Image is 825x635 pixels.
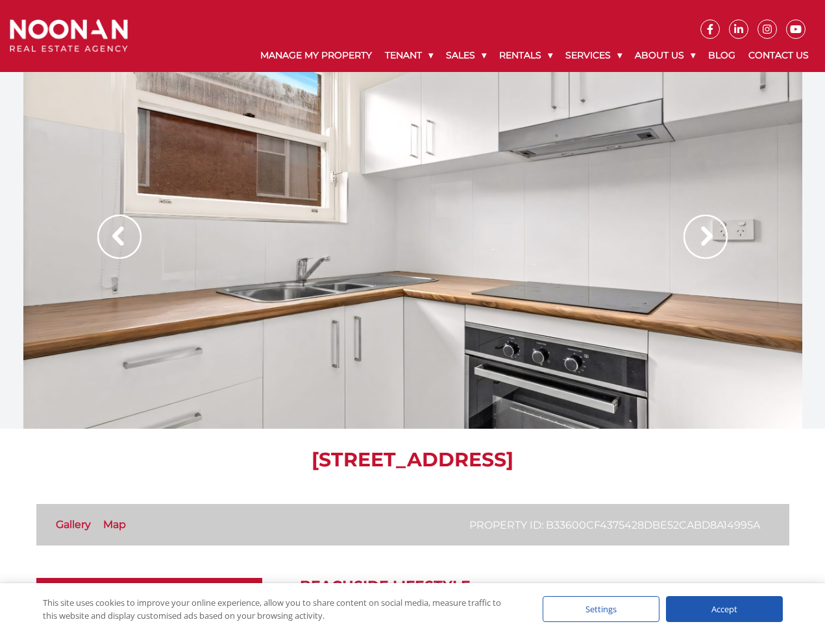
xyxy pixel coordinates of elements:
a: Tenant [378,39,439,72]
a: Map [103,518,126,531]
a: Services [559,39,628,72]
a: About Us [628,39,702,72]
a: Contact Us [742,39,815,72]
p: Property ID: b33600cf4375428dbe52cabd8a14995a [469,517,760,533]
a: Manage My Property [254,39,378,72]
div: Accept [666,596,783,622]
h2: Beachside Lifestyle [300,578,789,595]
a: Rentals [493,39,559,72]
h1: [STREET_ADDRESS] [36,448,789,472]
img: Noonan Real Estate Agency [10,19,128,52]
img: Arrow slider [683,215,728,259]
a: Sales [439,39,493,72]
a: Blog [702,39,742,72]
a: Gallery [56,518,91,531]
img: Arrow slider [97,215,142,259]
div: This site uses cookies to improve your online experience, allow you to share content on social me... [43,596,517,622]
div: Settings [543,596,659,622]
